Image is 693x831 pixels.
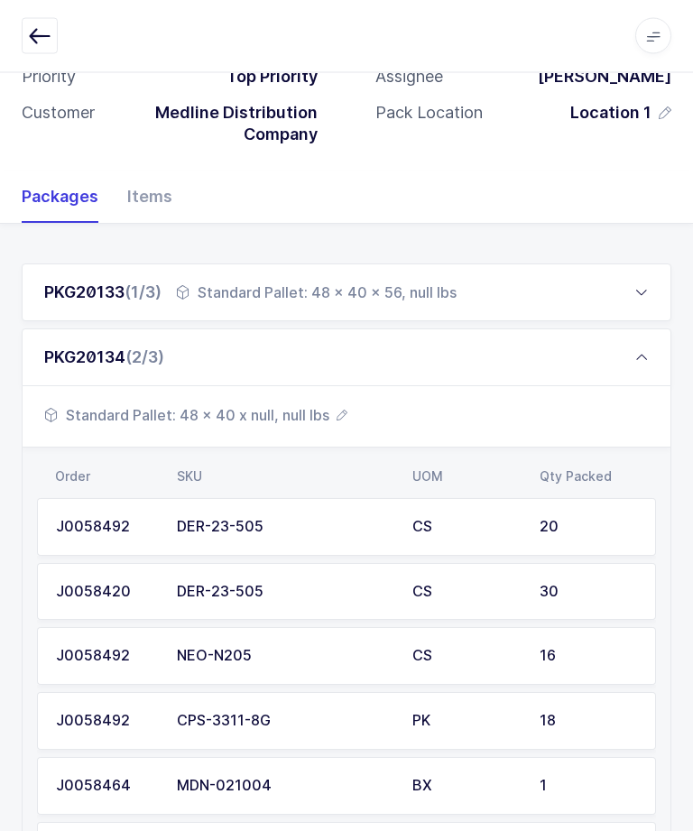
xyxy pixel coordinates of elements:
span: (2/3) [125,348,164,367]
div: Items [113,171,172,224]
div: Order [55,470,155,485]
div: MDN-021004 [177,779,391,795]
div: Standard Pallet: 48 x 40 x 56, null lbs [176,282,457,304]
button: Location 1 [570,103,671,125]
div: 18 [540,714,637,730]
div: J0058492 [56,714,155,730]
div: 20 [540,520,637,536]
div: J0058464 [56,779,155,795]
div: CS [412,585,518,601]
div: PKG20133(1/3) Standard Pallet: 48 x 40 x 56, null lbs [22,264,671,322]
div: Priority [22,67,76,88]
div: CPS-3311-8G [177,714,391,730]
div: Top Priority [212,67,318,88]
span: (1/3) [125,283,162,302]
div: [PERSON_NAME] [523,67,671,88]
div: 16 [540,649,637,665]
div: 30 [540,585,637,601]
div: Assignee [375,67,443,88]
div: PKG20134(2/3) [22,329,671,387]
div: 1 [540,779,637,795]
button: Standard Pallet: 48 x 40 x null, null lbs [44,405,347,427]
div: PKG20134 [44,347,164,369]
div: J0058492 [56,649,155,665]
div: PKG20133 [44,282,162,304]
div: Packages [22,171,113,224]
div: Medline Distribution Company [95,103,318,146]
div: Customer [22,103,95,146]
div: PK [412,714,518,730]
div: DER-23-505 [177,520,391,536]
div: UOM [412,470,518,485]
div: CS [412,649,518,665]
div: Qty Packed [540,470,638,485]
div: Pack Location [375,103,483,125]
div: DER-23-505 [177,585,391,601]
div: SKU [177,470,391,485]
div: CS [412,520,518,536]
span: Location 1 [570,103,651,125]
div: NEO-N205 [177,649,391,665]
div: J0058492 [56,520,155,536]
div: J0058420 [56,585,155,601]
div: BX [412,779,518,795]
